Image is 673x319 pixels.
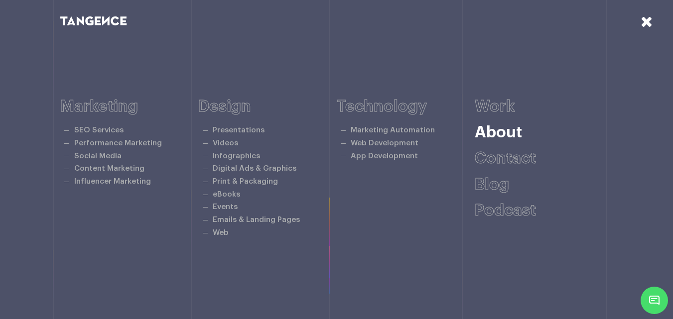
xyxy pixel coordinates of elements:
a: Digital Ads & Graphics [213,165,296,172]
a: Performance Marketing [74,139,162,147]
a: Blog [475,177,509,193]
a: Web [213,229,229,236]
a: Marketing Automation [351,126,435,134]
a: Web Development [351,139,418,147]
a: Social Media [74,152,122,160]
span: Chat Widget [641,287,668,314]
a: SEO Services [74,126,124,134]
a: Podcast [475,203,536,218]
a: Presentations [213,126,265,134]
a: About [475,124,522,140]
a: Emails & Landing Pages [213,216,300,223]
h6: Technology [337,98,475,115]
a: App Development [351,152,418,160]
a: Work [475,99,515,114]
a: Infographics [213,152,260,160]
a: Content Marketing [74,165,144,172]
a: Events [213,203,238,211]
a: Print & Packaging [213,178,278,185]
a: Influencer Marketing [74,178,151,185]
a: Contact [475,150,536,166]
a: eBooks [213,191,240,198]
a: Videos [213,139,238,147]
h6: Marketing [60,98,199,115]
h6: Design [198,98,337,115]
